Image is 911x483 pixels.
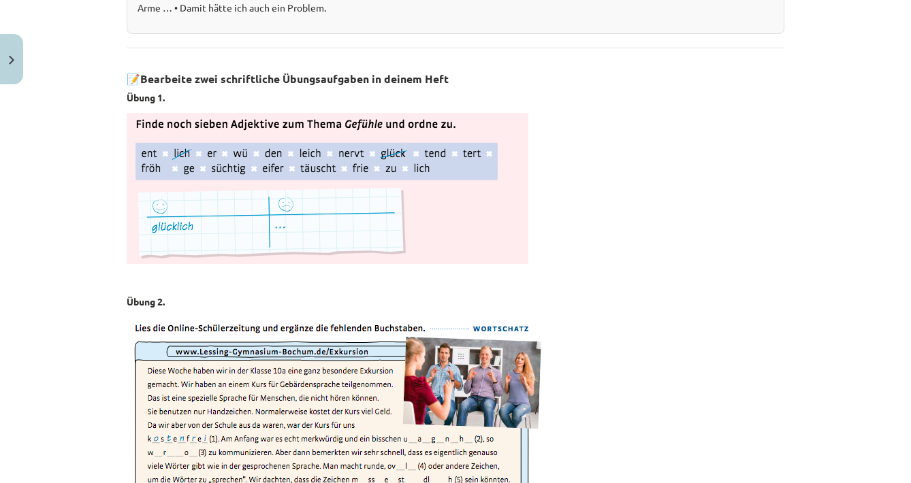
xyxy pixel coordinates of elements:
h3: 📝 [127,62,784,87]
strong: Übung 2. [127,295,165,307]
strong: Übung 1. [127,91,165,103]
img: icon-close-lesson-0947bae3869378f0d4975bcd49f059093ad1ed9edebbc8119c70593378902aed.svg [9,56,14,65]
strong: Bearbeite zwei schriftliche Übungsaufgaben in deinem Heft [140,71,449,86]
